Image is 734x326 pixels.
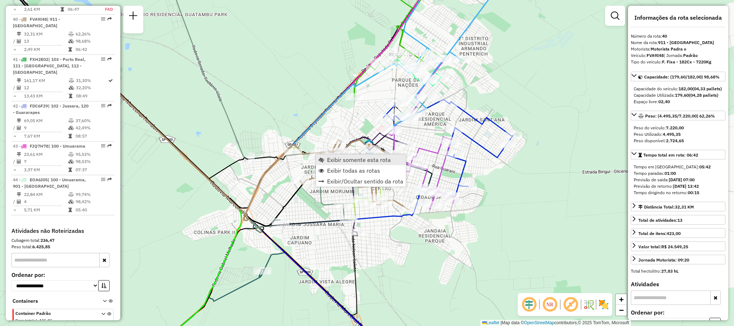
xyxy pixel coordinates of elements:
[666,125,684,130] strong: 7.220,00
[661,244,688,249] strong: R$ 24.549,25
[61,7,64,11] i: Tempo total em rota
[13,103,88,115] span: 42 -
[562,296,579,313] span: Exibir rótulo
[692,86,722,91] strong: (04,33 pallets)
[647,53,664,58] strong: FVA9I48
[30,103,48,109] span: FDC6F29
[664,53,698,58] span: | Jornada:
[24,46,68,53] td: 2,49 KM
[17,32,21,36] i: Distância Total
[631,111,725,120] a: Peso: (4.495,35/7.220,00) 62,26%
[634,86,723,92] div: Capacidade do veículo:
[101,17,105,21] em: Opções
[619,295,624,304] span: +
[638,257,689,263] div: Jornada Motorista: 09:20
[524,320,555,325] a: OpenStreetMap
[17,159,21,164] i: Total de Atividades
[15,318,33,323] span: Peso total
[30,143,48,149] span: FJQ7H78
[17,119,21,123] i: Distância Total
[101,104,105,108] em: Opções
[631,308,725,317] label: Ordenar por:
[541,296,558,313] span: Ocultar NR
[75,206,111,214] td: 05:40
[75,124,111,131] td: 42,49%
[126,9,140,25] a: Nova sessão e pesquisa
[24,84,68,91] td: 12
[666,138,684,143] strong: 2.724,65
[98,280,110,291] button: Ordem crescente
[634,131,723,138] div: Peso Utilizado:
[316,176,406,187] li: Exibir/Ocultar sentido da rota
[68,47,72,52] i: Tempo total em rota
[13,57,86,75] span: | 103 - Porto Real, 111 - [GEOGRAPHIC_DATA], 112 - [GEOGRAPHIC_DATA]
[13,166,16,173] td: =
[40,238,54,243] strong: 236,47
[24,92,68,100] td: 13,43 KM
[24,38,68,45] td: 13
[634,125,684,130] span: Peso do veículo:
[75,46,111,53] td: 06:42
[661,268,678,274] strong: 27,83 hL
[107,57,112,61] em: Rota exportada
[634,183,723,190] div: Previsão de retorno:
[631,215,725,225] a: Total de atividades:13
[645,113,715,119] span: Peso: (4.495,35/7.220,00) 62,26%
[316,154,406,165] li: Exibir somente esta rota
[68,152,74,157] i: % de utilização do peso
[24,151,68,158] td: 23,61 KM
[17,200,21,204] i: Total de Atividades
[75,151,111,158] td: 95,53%
[316,165,406,176] li: Exibir todas as rotas
[30,177,48,182] span: EOA6I05
[631,52,725,59] div: Veículo:
[677,217,682,223] strong: 13
[658,99,670,104] strong: 02,40
[97,6,113,13] td: FAD
[631,59,725,65] div: Tipo do veículo:
[634,190,723,196] div: Tempo dirigindo no retorno:
[482,320,499,325] a: Leaflet
[30,16,47,22] span: FVA9I48
[24,191,68,198] td: 22,84 KM
[669,177,695,182] strong: [DATE] 07:00
[101,144,105,148] em: Opções
[68,119,74,123] i: % de utilização do peso
[11,244,115,250] div: Peso total:
[665,171,676,176] strong: 01:00
[69,78,74,83] i: % de utilização do peso
[32,244,50,249] strong: 6.425,85
[68,192,74,197] i: % de utilização do peso
[13,16,60,28] span: 40 -
[638,204,694,210] div: Distância Total:
[631,202,725,211] a: Distância Total:32,31 KM
[631,255,725,264] a: Jornada Motorista: 09:20
[667,231,681,236] strong: 423,00
[608,9,622,23] a: Exibir filtros
[13,84,16,91] td: /
[631,228,725,238] a: Total de itens:423,00
[13,92,16,100] td: =
[76,84,108,91] td: 32,20%
[17,152,21,157] i: Distância Total
[651,46,686,52] strong: Motorista Padra o
[24,158,68,165] td: 7
[327,157,391,163] span: Exibir somente esta rota
[13,103,88,115] span: | 102 - Jussara, 120 - Guararapes
[24,117,68,124] td: 69,05 KM
[24,6,60,13] td: 2,61 KM
[631,72,725,81] a: Capacidade: (179,60/182,00) 98,68%
[583,299,594,310] img: Fluxo de ruas
[68,208,72,212] i: Tempo total em rota
[688,190,699,195] strong: 00:15
[17,39,21,43] i: Total de Atividades
[13,206,16,214] td: =
[500,320,502,325] span: |
[69,86,74,90] i: % de utilização da cubagem
[75,133,111,140] td: 08:57
[638,230,681,237] div: Total de itens:
[109,78,113,83] i: Rota otimizada
[480,320,631,326] div: Map data © contributors,© 2025 TomTom, Microsoft
[11,227,115,234] h4: Atividades não Roteirizadas
[101,177,105,182] em: Opções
